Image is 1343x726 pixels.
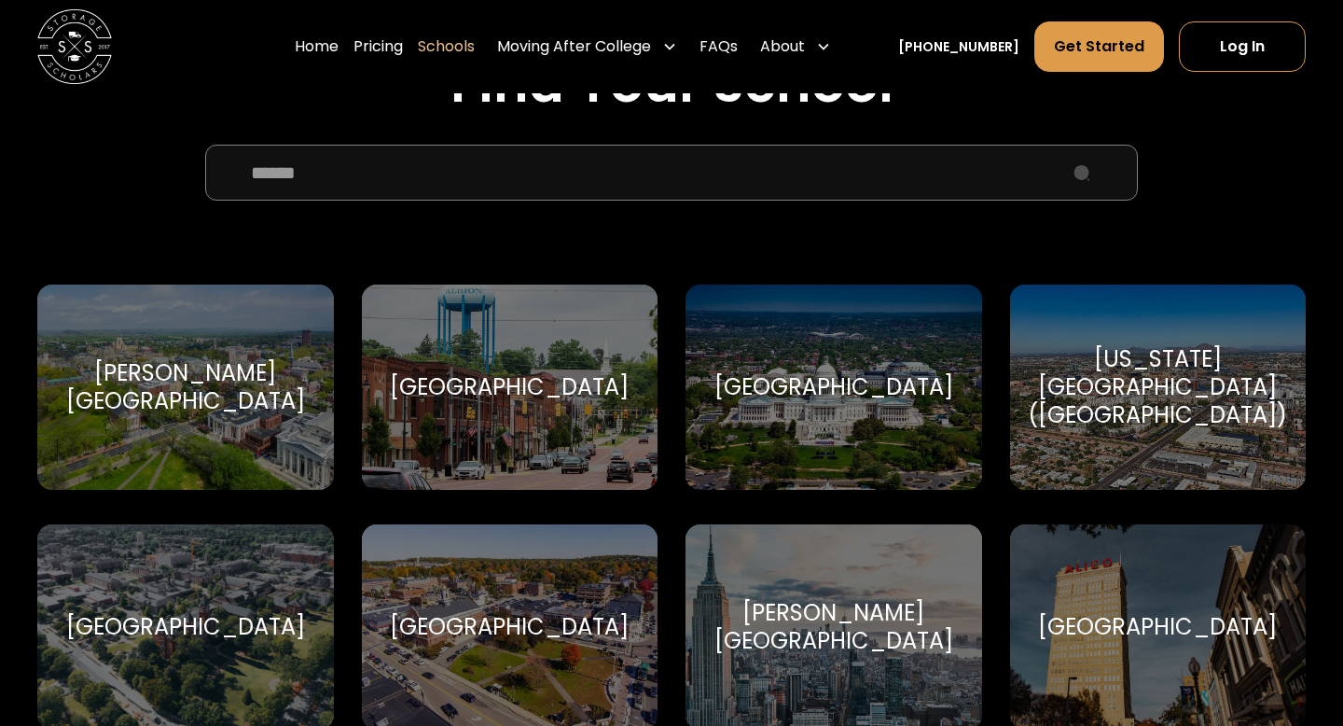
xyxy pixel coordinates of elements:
h2: Find Your School [37,52,1306,115]
div: [US_STATE][GEOGRAPHIC_DATA] ([GEOGRAPHIC_DATA]) [1028,345,1287,429]
a: Schools [418,21,475,73]
div: Moving After College [497,35,651,58]
div: [GEOGRAPHIC_DATA] [66,613,305,641]
a: Log In [1179,21,1306,72]
div: About [760,35,805,58]
a: [PHONE_NUMBER] [898,37,1019,57]
a: Home [295,21,339,73]
a: Pricing [353,21,403,73]
div: [GEOGRAPHIC_DATA] [390,373,629,401]
div: About [753,21,838,73]
div: [PERSON_NAME][GEOGRAPHIC_DATA] [708,599,960,655]
a: Go to selected school [37,285,334,490]
div: Moving After College [490,21,685,73]
a: Go to selected school [1010,285,1307,490]
div: [GEOGRAPHIC_DATA] [1038,613,1277,641]
a: Get Started [1034,21,1164,72]
a: FAQs [699,21,738,73]
a: Go to selected school [685,285,982,490]
div: [GEOGRAPHIC_DATA] [390,613,629,641]
div: [GEOGRAPHIC_DATA] [714,373,953,401]
a: Go to selected school [362,285,658,490]
img: Storage Scholars main logo [37,9,112,84]
div: [PERSON_NAME][GEOGRAPHIC_DATA] [60,359,312,415]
